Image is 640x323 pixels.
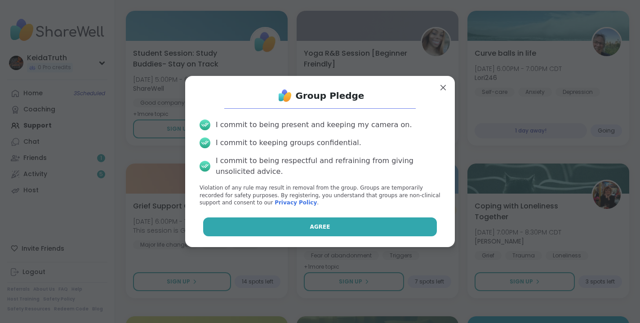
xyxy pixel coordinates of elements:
div: I commit to being present and keeping my camera on. [216,119,412,130]
div: I commit to keeping groups confidential. [216,137,361,148]
img: ShareWell Logo [276,87,294,105]
button: Agree [203,217,437,236]
a: Privacy Policy [275,199,317,206]
h1: Group Pledge [296,89,364,102]
span: Agree [310,223,330,231]
p: Violation of any rule may result in removal from the group. Groups are temporarily recorded for s... [200,184,440,207]
div: I commit to being respectful and refraining from giving unsolicited advice. [216,155,440,177]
